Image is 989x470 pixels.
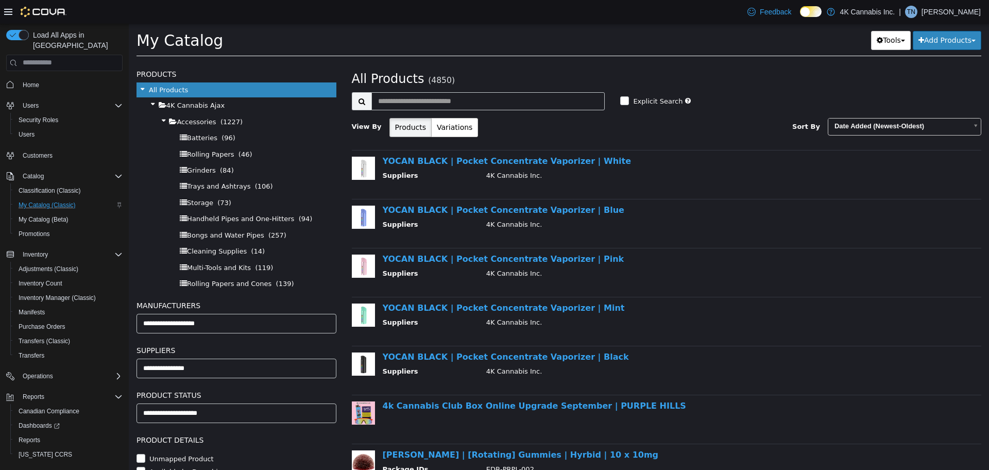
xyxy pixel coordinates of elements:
[10,305,127,320] button: Manifests
[254,245,350,258] th: Suppliers
[19,248,52,261] button: Inventory
[19,149,57,162] a: Customers
[14,263,123,275] span: Adjustments (Classic)
[14,349,123,362] span: Transfers
[261,94,303,113] button: Products
[14,184,123,197] span: Classification (Classic)
[19,370,123,382] span: Operations
[254,147,350,160] th: Suppliers
[19,99,43,112] button: Users
[14,292,100,304] a: Inventory Manager (Classic)
[58,224,118,231] span: Cleaning Supplies
[302,94,349,113] button: Variations
[350,343,830,356] td: 4K Cannabis Inc.
[19,308,45,316] span: Manifests
[2,77,127,92] button: Home
[742,7,782,26] button: Tools
[14,213,73,226] a: My Catalog (Beta)
[14,419,64,432] a: Dashboards
[14,335,74,347] a: Transfers (Classic)
[19,230,50,238] span: Promotions
[840,6,895,18] p: 4K Cannabis Inc.
[110,127,124,135] span: (46)
[21,7,66,17] img: Cova
[899,6,901,18] p: |
[10,212,127,227] button: My Catalog (Beta)
[14,434,44,446] a: Reports
[19,170,123,182] span: Catalog
[23,250,48,259] span: Inventory
[254,279,496,289] a: YOCAN BLACK | Pocket Concentrate Vaporizer | Mint
[58,191,165,199] span: Handheld Pipes and One-Hitters
[14,306,49,318] a: Manifests
[19,407,79,415] span: Canadian Compliance
[14,128,123,141] span: Users
[254,426,530,436] a: [PERSON_NAME] | [Rotating] Gummies | Hyrbid | 10 x 10mg
[10,433,127,447] button: Reports
[14,263,82,275] a: Adjustments (Classic)
[10,127,127,142] button: Users
[10,348,127,363] button: Transfers
[14,434,123,446] span: Reports
[19,450,72,459] span: [US_STATE] CCRS
[58,208,135,215] span: Bongs and Water Pipes
[58,240,122,248] span: Multi-Tools and Kits
[19,79,43,91] a: Home
[350,196,830,209] td: 4K Cannabis Inc.
[254,441,350,454] th: Package IDs
[58,127,105,135] span: Rolling Papers
[223,378,246,401] img: 150
[14,405,123,417] span: Canadian Compliance
[14,405,83,417] a: Canadian Compliance
[23,172,44,180] span: Catalog
[14,321,123,333] span: Purchase Orders
[254,328,500,338] a: YOCAN BLACK | Pocket Concentrate Vaporizer | Black
[92,94,114,102] span: (1227)
[14,199,123,211] span: My Catalog (Classic)
[502,73,554,83] label: Explicit Search
[10,418,127,433] a: Dashboards
[14,349,48,362] a: Transfers
[89,175,103,183] span: (73)
[147,256,165,264] span: (139)
[14,184,85,197] a: Classification (Classic)
[48,94,87,102] span: Accessories
[19,337,70,345] span: Transfers (Classic)
[2,390,127,404] button: Reports
[19,170,48,182] button: Catalog
[14,448,76,461] a: [US_STATE] CCRS
[58,110,89,118] span: Batteries
[38,78,96,86] span: 4K Cannabis Ajax
[14,114,62,126] a: Security Roles
[14,335,123,347] span: Transfers (Classic)
[223,231,246,254] img: 150
[19,265,78,273] span: Adjustments (Classic)
[223,99,253,107] span: View By
[19,215,69,224] span: My Catalog (Beta)
[10,227,127,241] button: Promotions
[223,48,296,62] span: All Products
[800,6,822,17] input: Dark Mode
[23,102,39,110] span: Users
[19,116,58,124] span: Security Roles
[29,30,123,51] span: Load All Apps in [GEOGRAPHIC_DATA]
[760,7,791,17] span: Feedback
[10,183,127,198] button: Classification (Classic)
[223,182,246,205] img: 150
[254,196,350,209] th: Suppliers
[2,98,127,113] button: Users
[10,334,127,348] button: Transfers (Classic)
[23,152,53,160] span: Customers
[19,187,81,195] span: Classification (Classic)
[14,277,66,290] a: Inventory Count
[19,99,123,112] span: Users
[8,365,208,378] h5: Product Status
[8,44,208,57] h5: Products
[140,208,158,215] span: (257)
[14,213,123,226] span: My Catalog (Beta)
[19,323,65,331] span: Purchase Orders
[126,159,144,166] span: (106)
[19,279,62,288] span: Inventory Count
[14,419,123,432] span: Dashboards
[10,291,127,305] button: Inventory Manager (Classic)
